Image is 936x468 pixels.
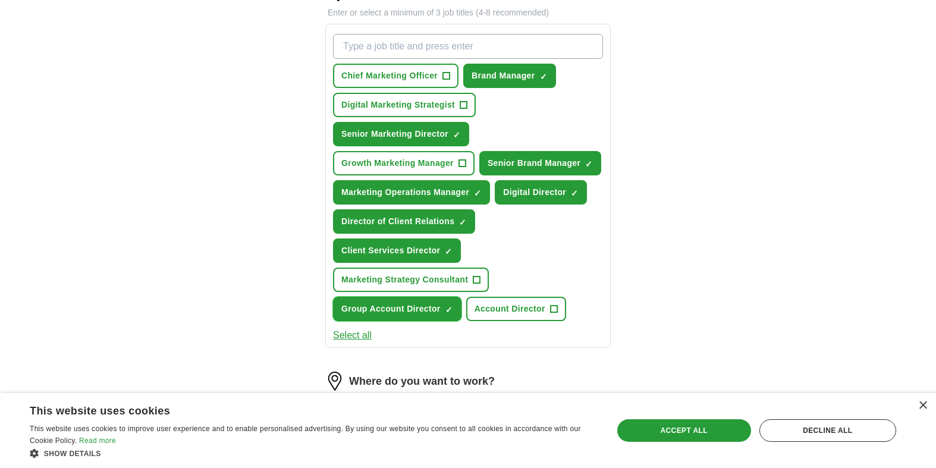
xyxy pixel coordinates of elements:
span: Group Account Director [341,303,441,315]
button: Digital Marketing Strategist [333,93,476,117]
button: Senior Brand Manager✓ [479,151,601,175]
span: Marketing Strategy Consultant [341,274,468,286]
span: Chief Marketing Officer [341,70,438,82]
button: Brand Manager✓ [463,64,555,88]
span: ✓ [571,189,578,198]
span: Senior Marketing Director [341,128,448,140]
img: location.png [325,372,344,391]
button: Marketing Operations Manager✓ [333,180,490,205]
span: ✓ [445,247,452,256]
button: Marketing Strategy Consultant [333,268,489,292]
span: ✓ [445,305,453,315]
span: Brand Manager [472,70,535,82]
span: ✓ [459,218,466,227]
span: Marketing Operations Manager [341,186,469,199]
span: Digital Marketing Strategist [341,99,455,111]
input: Type a job title and press enter [333,34,603,59]
span: Client Services Director [341,244,440,257]
label: Where do you want to work? [349,373,495,390]
span: Show details [44,450,101,458]
button: Account Director [466,297,566,321]
span: Growth Marketing Manager [341,157,454,169]
span: Senior Brand Manager [488,157,580,169]
button: Senior Marketing Director✓ [333,122,469,146]
span: ✓ [585,159,592,169]
span: Digital Director [503,186,566,199]
div: Close [918,401,927,410]
button: Director of Client Relations✓ [333,209,475,234]
div: Decline all [759,419,896,442]
div: This website uses cookies [30,400,566,418]
div: Accept all [617,419,751,442]
span: ✓ [474,189,481,198]
button: Growth Marketing Manager [333,151,475,175]
span: Account Director [475,303,545,315]
button: Group Account Director✓ [333,297,461,321]
button: Client Services Director✓ [333,238,461,263]
button: Select all [333,328,372,343]
button: Chief Marketing Officer [333,64,458,88]
span: ✓ [540,72,547,81]
span: Director of Client Relations [341,215,454,228]
span: This website uses cookies to improve user experience and to enable personalised advertising. By u... [30,425,581,445]
div: Show details [30,447,596,459]
p: Enter or select a minimum of 3 job titles (4-8 recommended) [325,7,611,19]
a: Read more, opens a new window [79,436,116,445]
span: ✓ [453,130,460,140]
button: Digital Director✓ [495,180,587,205]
